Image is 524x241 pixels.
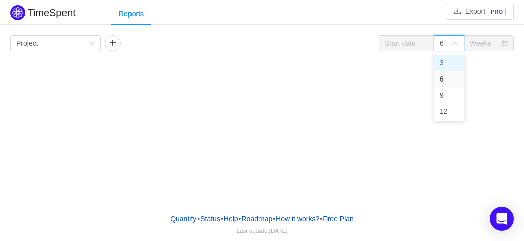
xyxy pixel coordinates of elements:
[16,36,38,51] div: Project
[322,211,354,226] button: Free Plan
[273,215,275,223] span: •
[434,87,464,103] li: 9
[239,215,241,223] span: •
[170,211,197,226] a: Quantify
[320,215,322,223] span: •
[223,211,239,226] a: Help
[10,5,25,20] img: Quantify logo
[275,211,320,226] button: How it works?
[440,36,444,51] div: 6
[105,35,121,51] button: icon: plus
[434,55,464,71] li: 3
[221,215,223,223] span: •
[89,40,95,47] i: icon: down
[28,7,76,18] h2: TimeSpent
[446,4,514,20] button: icon: downloadExportPRO
[490,207,514,231] div: Open Intercom Messenger
[111,3,152,25] div: Reports
[237,227,288,234] span: Last update:
[434,103,464,119] li: 12
[470,36,491,51] div: Weeks
[502,40,508,47] i: icon: calendar
[452,40,458,47] i: icon: down
[200,211,221,226] a: Status
[434,71,464,87] li: 6
[269,227,288,234] span: [DATE]
[379,35,434,51] input: Start date
[241,211,273,226] a: Roadmap
[197,215,200,223] span: •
